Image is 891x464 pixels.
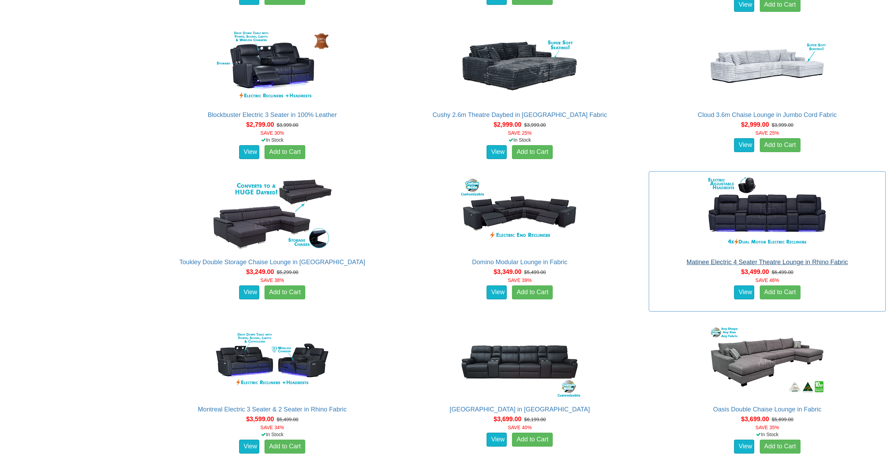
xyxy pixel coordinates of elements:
[772,270,793,275] del: $6,499.00
[179,259,365,266] a: Toukley Double Storage Chaise Lounge in [GEOGRAPHIC_DATA]
[647,431,887,438] div: In Stock
[494,416,521,423] span: $3,699.00
[760,440,801,454] a: Add to Cart
[265,146,305,159] a: Add to Cart
[524,270,546,275] del: $5,499.00
[198,406,347,413] a: Montreal Electric 3 Seater & 2 Seater in Rhino Fabric
[734,286,754,300] a: View
[734,440,754,454] a: View
[210,28,335,105] img: Blockbuster Electric 3 Seater in 100% Leather
[246,121,274,128] span: $2,799.00
[260,278,284,283] font: SAVE 38%
[713,406,821,413] a: Oasis Double Chaise Lounge in Fabric
[734,139,754,152] a: View
[472,259,567,266] a: Domino Modular Lounge in Fabric
[246,416,274,423] span: $3,599.00
[494,269,521,276] span: $3,349.00
[246,269,274,276] span: $3,249.00
[772,417,793,423] del: $5,699.00
[457,28,582,105] img: Cushy 2.6m Theatre Daybed in Jumbo Cord Fabric
[741,416,769,423] span: $3,699.00
[704,175,830,252] img: Matinee Electric 4 Seater Theatre Lounge in Rhino Fabric
[152,137,392,144] div: In Stock
[277,270,298,275] del: $5,299.00
[698,112,837,119] a: Cloud 3.6m Chaise Lounge in Jumbo Cord Fabric
[772,123,793,128] del: $3,999.00
[704,28,830,105] img: Cloud 3.6m Chaise Lounge in Jumbo Cord Fabric
[741,269,769,276] span: $3,499.00
[210,175,335,252] img: Toukley Double Storage Chaise Lounge in Fabric
[512,146,553,159] a: Add to Cart
[260,425,284,431] font: SAVE 34%
[400,137,640,144] div: In Stock
[524,123,546,128] del: $3,999.00
[260,131,284,136] font: SAVE 30%
[512,286,553,300] a: Add to Cart
[457,323,582,399] img: Denver Theatre Lounge in Fabric
[208,112,337,119] a: Blockbuster Electric 3 Seater in 100% Leather
[277,123,298,128] del: $3,999.00
[508,278,531,283] font: SAVE 39%
[239,440,259,454] a: View
[210,323,335,399] img: Montreal Electric 3 Seater & 2 Seater in Rhino Fabric
[508,131,531,136] font: SAVE 25%
[755,278,779,283] font: SAVE 46%
[265,286,305,300] a: Add to Cart
[524,417,546,423] del: $6,199.00
[494,121,521,128] span: $2,999.00
[512,433,553,447] a: Add to Cart
[433,112,607,119] a: Cushy 2.6m Theatre Daybed in [GEOGRAPHIC_DATA] Fabric
[741,121,769,128] span: $2,999.00
[508,425,531,431] font: SAVE 40%
[487,433,507,447] a: View
[457,175,582,252] img: Domino Modular Lounge in Fabric
[265,440,305,454] a: Add to Cart
[239,286,259,300] a: View
[760,139,801,152] a: Add to Cart
[755,425,779,431] font: SAVE 35%
[687,259,848,266] a: Matinee Electric 4 Seater Theatre Lounge in Rhino Fabric
[239,146,259,159] a: View
[755,131,779,136] font: SAVE 25%
[450,406,590,413] a: [GEOGRAPHIC_DATA] in [GEOGRAPHIC_DATA]
[277,417,298,423] del: $5,499.00
[487,146,507,159] a: View
[487,286,507,300] a: View
[760,286,801,300] a: Add to Cart
[152,431,392,438] div: In Stock
[704,323,830,399] img: Oasis Double Chaise Lounge in Fabric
